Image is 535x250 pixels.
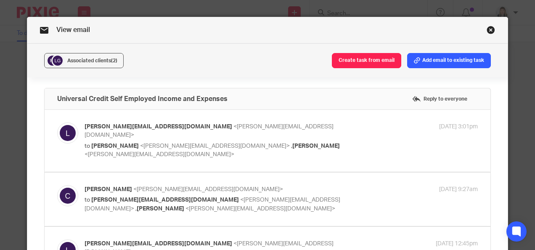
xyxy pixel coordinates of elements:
[51,54,64,67] img: svg%3E
[67,58,117,63] span: Associated clients
[436,239,478,248] p: [DATE] 12:45pm
[85,152,234,157] span: <[PERSON_NAME][EMAIL_ADDRESS][DOMAIN_NAME]>
[85,124,232,130] span: [PERSON_NAME][EMAIL_ADDRESS][DOMAIN_NAME]
[57,122,78,144] img: svg%3E
[56,27,90,33] span: View email
[487,26,495,37] a: Close this dialog window
[332,53,401,68] button: Create task from email
[185,206,335,212] span: <[PERSON_NAME][EMAIL_ADDRESS][DOMAIN_NAME]>
[85,143,90,149] span: to
[85,186,132,192] span: [PERSON_NAME]
[85,124,334,138] span: <[PERSON_NAME][EMAIL_ADDRESS][DOMAIN_NAME]>
[439,122,478,131] p: [DATE] 3:01pm
[91,197,239,203] span: [PERSON_NAME][EMAIL_ADDRESS][DOMAIN_NAME]
[137,206,184,212] span: [PERSON_NAME]
[140,143,290,149] span: <[PERSON_NAME][EMAIL_ADDRESS][DOMAIN_NAME]>
[57,185,78,206] img: svg%3E
[407,53,491,68] button: Add email to existing task
[85,241,232,247] span: [PERSON_NAME][EMAIL_ADDRESS][DOMAIN_NAME]
[85,197,90,203] span: to
[111,58,117,63] span: (2)
[91,143,139,149] span: [PERSON_NAME]
[57,95,228,103] h4: Universal Credit Self Employed Income and Expenses
[46,54,59,67] img: svg%3E
[135,206,137,212] span: ,
[439,185,478,194] p: [DATE] 9:27am
[291,143,292,149] span: ,
[133,186,283,192] span: <[PERSON_NAME][EMAIL_ADDRESS][DOMAIN_NAME]>
[292,143,340,149] span: [PERSON_NAME]
[410,93,469,105] label: Reply to everyone
[44,53,124,68] button: Associated clients(2)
